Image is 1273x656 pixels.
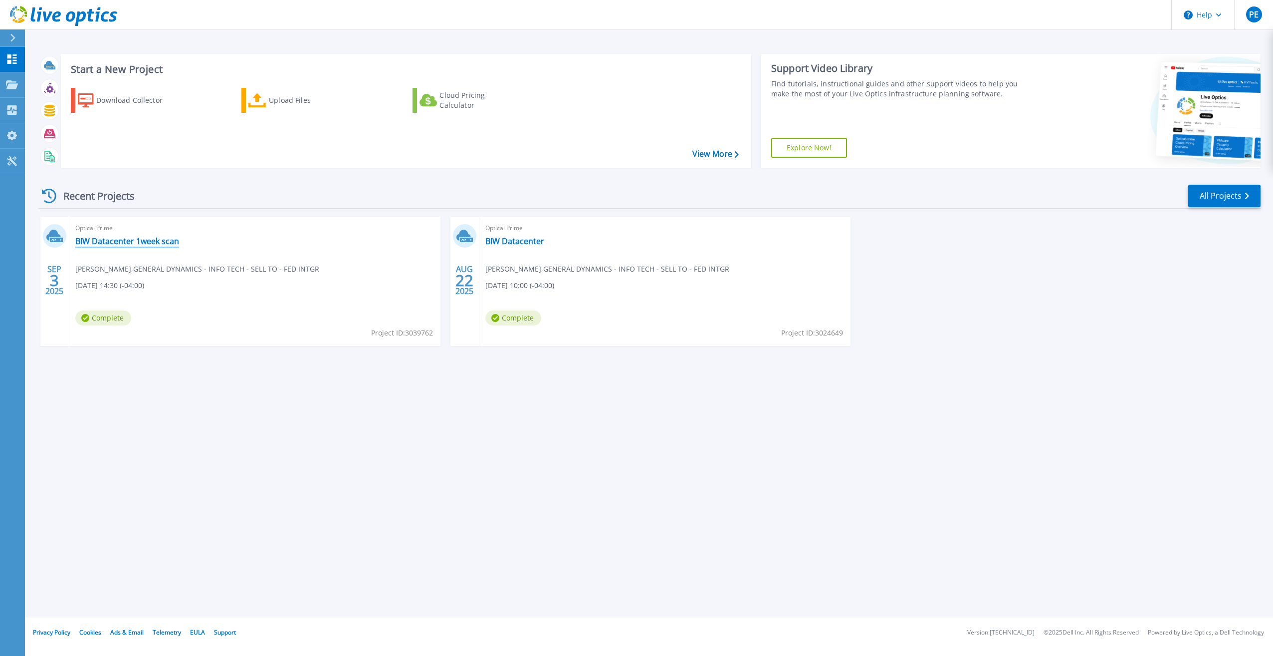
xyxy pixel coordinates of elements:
div: Find tutorials, instructional guides and other support videos to help you make the most of your L... [771,79,1029,99]
span: 3 [50,276,59,285]
a: Telemetry [153,628,181,637]
div: SEP 2025 [45,262,64,299]
span: Project ID: 3039762 [371,328,433,338]
span: Complete [485,311,541,326]
a: BIW Datacenter [485,236,544,246]
span: Optical Prime [75,223,434,234]
h3: Start a New Project [71,64,738,75]
div: Cloud Pricing Calculator [439,90,519,110]
span: [PERSON_NAME] , GENERAL DYNAMICS - INFO TECH - SELL TO - FED INTGR [75,264,319,275]
a: BIW Datacenter 1week scan [75,236,179,246]
span: [DATE] 10:00 (-04:00) [485,280,554,291]
div: AUG 2025 [455,262,474,299]
span: [DATE] 14:30 (-04:00) [75,280,144,291]
span: Optical Prime [485,223,845,234]
a: All Projects [1188,185,1261,207]
a: EULA [190,628,205,637]
li: Version: [TECHNICAL_ID] [967,630,1035,636]
a: Cookies [79,628,101,637]
a: Support [214,628,236,637]
li: © 2025 Dell Inc. All Rights Reserved [1044,630,1139,636]
a: Upload Files [241,88,353,113]
a: Cloud Pricing Calculator [413,88,524,113]
div: Upload Files [269,90,349,110]
a: Ads & Email [110,628,144,637]
span: [PERSON_NAME] , GENERAL DYNAMICS - INFO TECH - SELL TO - FED INTGR [485,264,729,275]
a: View More [692,149,739,159]
a: Explore Now! [771,138,847,158]
a: Privacy Policy [33,628,70,637]
a: Download Collector [71,88,182,113]
div: Support Video Library [771,62,1029,75]
span: Complete [75,311,131,326]
span: 22 [455,276,473,285]
div: Recent Projects [38,184,148,208]
span: Project ID: 3024649 [781,328,843,338]
span: PE [1249,10,1259,18]
li: Powered by Live Optics, a Dell Technology [1148,630,1264,636]
div: Download Collector [96,90,176,110]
